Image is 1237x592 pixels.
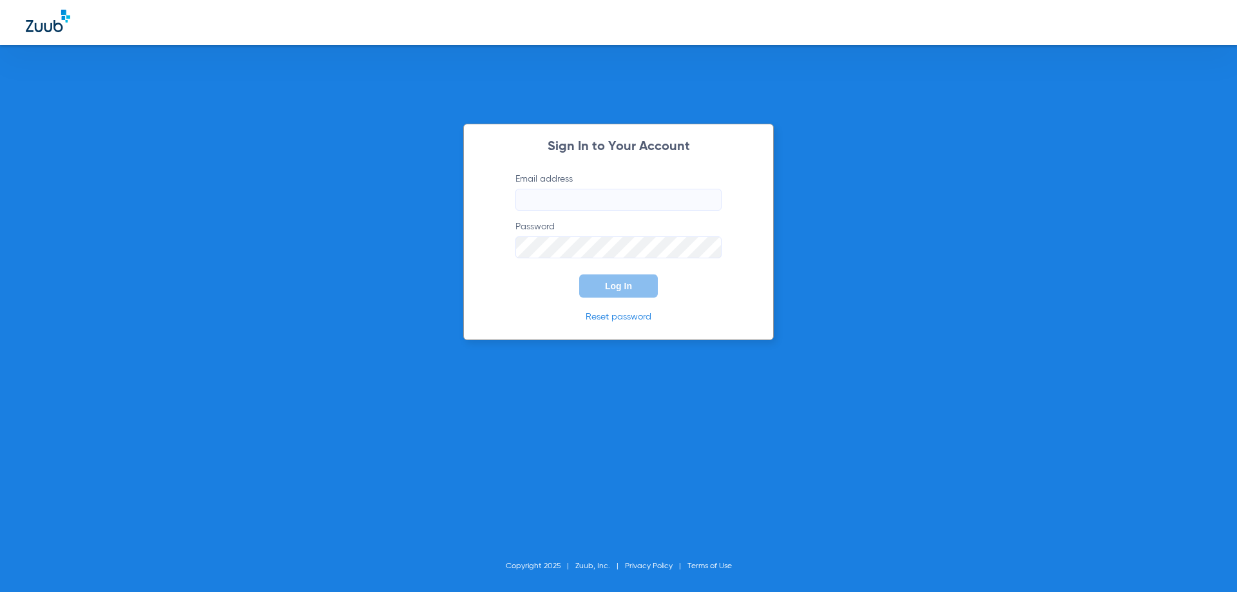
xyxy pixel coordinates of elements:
input: Email address [515,189,722,211]
h2: Sign In to Your Account [496,140,741,153]
button: Log In [579,274,658,298]
img: Zuub Logo [26,10,70,32]
span: Log In [605,281,632,291]
a: Reset password [586,312,651,321]
li: Copyright 2025 [506,560,575,573]
a: Terms of Use [687,562,732,570]
label: Email address [515,173,722,211]
input: Password [515,236,722,258]
label: Password [515,220,722,258]
a: Privacy Policy [625,562,673,570]
li: Zuub, Inc. [575,560,625,573]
